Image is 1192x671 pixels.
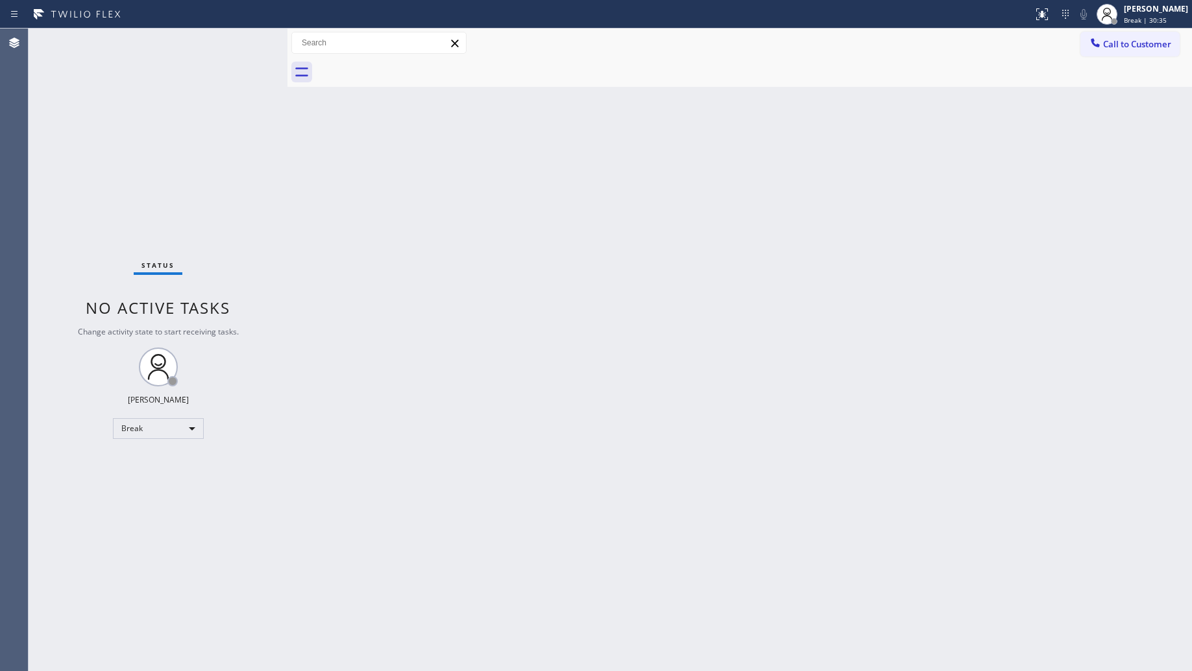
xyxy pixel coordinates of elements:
div: [PERSON_NAME] [1124,3,1188,14]
span: Status [141,261,175,270]
span: Break | 30:35 [1124,16,1167,25]
input: Search [292,32,466,53]
button: Mute [1075,5,1093,23]
span: No active tasks [86,297,230,318]
button: Call to Customer [1080,32,1180,56]
div: Break [113,418,204,439]
div: [PERSON_NAME] [128,394,189,405]
span: Call to Customer [1103,38,1171,50]
span: Change activity state to start receiving tasks. [78,326,239,337]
